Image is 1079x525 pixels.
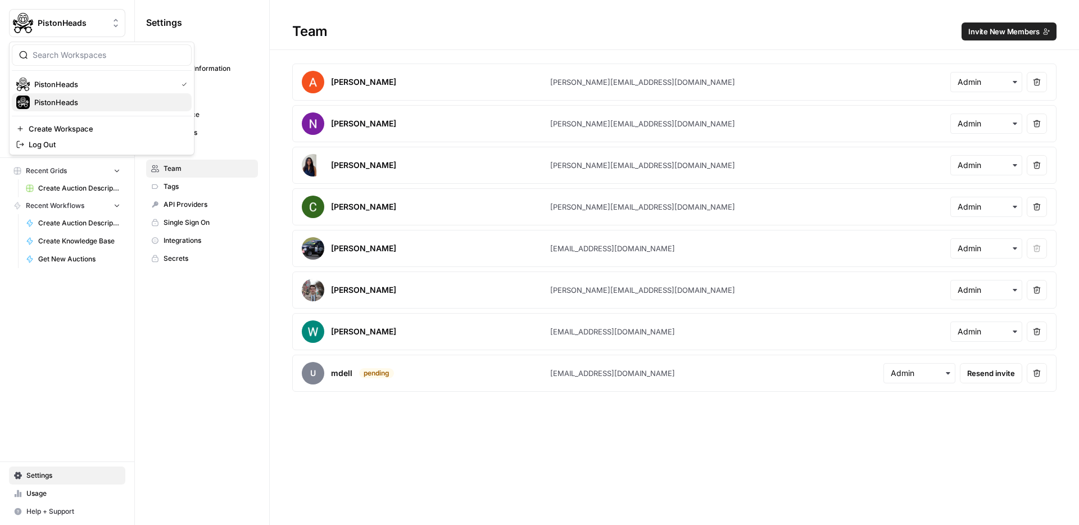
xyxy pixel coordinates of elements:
div: [PERSON_NAME][EMAIL_ADDRESS][DOMAIN_NAME] [550,284,735,296]
div: Team [270,22,1079,40]
a: Databases [146,124,258,142]
div: mdell [331,368,352,379]
a: Secrets [146,250,258,268]
span: Settings [146,16,182,29]
input: Search Workspaces [33,49,184,61]
input: Admin [958,76,1015,88]
img: avatar [302,154,316,176]
a: Get New Auctions [21,250,125,268]
span: PistonHeads [34,97,183,108]
span: Workspace [164,110,253,120]
span: Get New Auctions [38,254,120,264]
img: avatar [302,196,324,218]
span: Single Sign On [164,218,253,228]
input: Admin [891,368,948,379]
a: Usage [9,485,125,503]
button: Workspace: PistonHeads [9,9,125,37]
span: Log Out [29,139,183,150]
span: PistonHeads [38,17,106,29]
span: Billing [164,146,253,156]
img: PistonHeads Logo [16,78,30,91]
button: Recent Grids [9,162,125,179]
span: Tags [164,182,253,192]
div: [PERSON_NAME][EMAIL_ADDRESS][DOMAIN_NAME] [550,160,735,171]
span: Create Auction Descriptions [38,183,120,193]
img: avatar [302,71,324,93]
img: avatar [302,320,324,343]
img: avatar [302,112,324,135]
a: Integrations [146,232,258,250]
div: [EMAIL_ADDRESS][DOMAIN_NAME] [550,243,675,254]
span: Usage [26,488,120,499]
div: Workspace: PistonHeads [9,42,194,155]
a: Single Sign On [146,214,258,232]
div: [PERSON_NAME] [331,243,396,254]
span: Integrations [164,236,253,246]
div: pending [359,368,394,378]
div: [PERSON_NAME][EMAIL_ADDRESS][DOMAIN_NAME] [550,76,735,88]
input: Admin [958,243,1015,254]
input: Admin [958,118,1015,129]
a: Workspace [146,106,258,124]
button: Recent Workflows [9,197,125,214]
a: Personal Information [146,60,258,78]
a: Billing [146,142,258,160]
div: [PERSON_NAME] [331,160,396,171]
span: Recent Workflows [26,201,84,211]
span: Resend invite [967,368,1015,379]
span: Create Workspace [29,123,183,134]
span: Personal Information [164,64,253,74]
span: Team [164,164,253,174]
div: [PERSON_NAME] [331,326,396,337]
input: Admin [958,201,1015,212]
button: Invite New Members [962,22,1057,40]
span: Create Auction Description Page [38,218,120,228]
img: PistonHeads Logo [16,96,30,109]
a: Tags [146,178,258,196]
span: Help + Support [26,506,120,517]
div: [PERSON_NAME][EMAIL_ADDRESS][DOMAIN_NAME] [550,201,735,212]
a: Log Out [12,137,192,152]
div: [PERSON_NAME] [331,118,396,129]
img: avatar [302,279,324,301]
img: PistonHeads Logo [13,13,33,33]
a: Settings [9,467,125,485]
span: u [302,362,324,384]
span: API Providers [164,200,253,210]
div: [EMAIL_ADDRESS][DOMAIN_NAME] [550,368,675,379]
span: PistonHeads [34,79,173,90]
div: [PERSON_NAME] [331,284,396,296]
button: Resend invite [960,363,1022,383]
input: Admin [958,284,1015,296]
a: API Providers [146,196,258,214]
div: [PERSON_NAME][EMAIL_ADDRESS][DOMAIN_NAME] [550,118,735,129]
a: Create Auction Descriptions [21,179,125,197]
div: [EMAIL_ADDRESS][DOMAIN_NAME] [550,326,675,337]
span: Recent Grids [26,166,67,176]
span: Invite New Members [968,26,1040,37]
span: Secrets [164,254,253,264]
img: avatar [302,237,324,260]
input: Admin [958,160,1015,171]
a: Team [146,160,258,178]
div: [PERSON_NAME] [331,76,396,88]
input: Admin [958,326,1015,337]
div: [PERSON_NAME] [331,201,396,212]
span: Databases [164,128,253,138]
button: Help + Support [9,503,125,521]
a: Create Auction Description Page [21,214,125,232]
a: Create Workspace [12,121,192,137]
a: Create Knowledge Base [21,232,125,250]
span: Settings [26,470,120,481]
span: Create Knowledge Base [38,236,120,246]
